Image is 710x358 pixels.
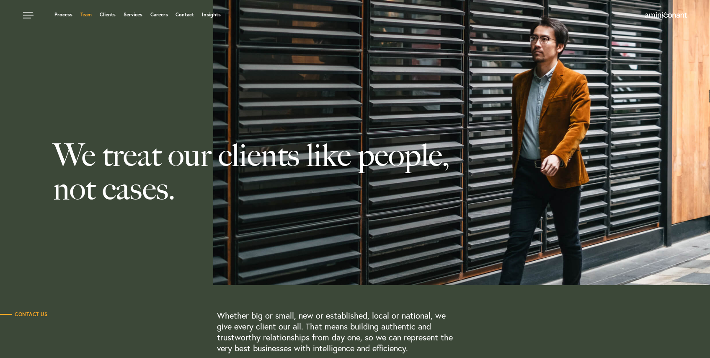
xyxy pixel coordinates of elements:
a: Contact [176,12,194,17]
a: Clients [100,12,116,17]
img: Amini & Conant [645,12,687,18]
a: Careers [150,12,168,17]
a: Team [80,12,92,17]
p: Whether big or small, new or established, local or national, we give every client our all. That m... [217,310,456,354]
a: Home [645,12,687,19]
a: Insights [202,12,221,17]
a: Process [54,12,72,17]
a: Services [124,12,142,17]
